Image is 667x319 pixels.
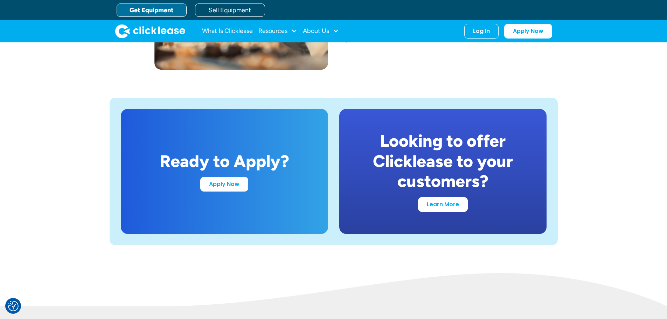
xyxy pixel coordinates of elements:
button: Consent Preferences [8,301,19,311]
a: Apply Now [504,24,552,39]
div: Log In [473,28,490,35]
div: Looking to offer Clicklease to your customers? [356,131,530,192]
a: Apply Now [200,177,248,192]
div: Ready to Apply? [160,151,289,172]
div: Resources [258,24,297,38]
a: Sell Equipment [195,4,265,17]
img: Revisit consent button [8,301,19,311]
a: Learn More [418,197,468,212]
img: Clicklease logo [115,24,185,38]
div: About Us [303,24,339,38]
a: home [115,24,185,38]
a: What Is Clicklease [202,24,253,38]
a: Get Equipment [117,4,187,17]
